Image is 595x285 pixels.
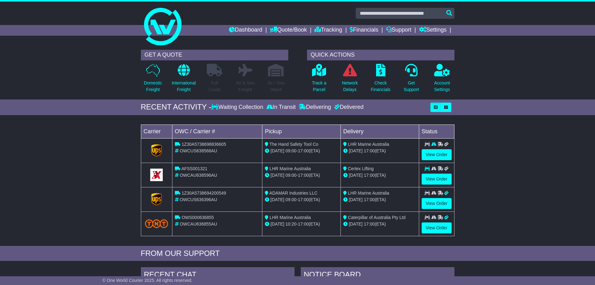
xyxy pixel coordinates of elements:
[403,64,419,96] a: GetSupport
[143,64,162,96] a: DomesticFreight
[171,64,196,96] a: InternationalFreight
[298,221,309,226] span: 17:00
[270,148,284,153] span: [DATE]
[144,80,162,93] p: Domestic Freight
[333,104,364,111] div: Delivered
[434,64,450,96] a: AccountSettings
[422,149,452,160] a: View Order
[236,80,255,93] p: Air & Sea Freight
[102,278,193,283] span: © One World Courier 2025. All rights reserved.
[343,196,416,203] div: (ETA)
[349,148,363,153] span: [DATE]
[422,174,452,185] a: View Order
[312,64,327,96] a: Track aParcel
[265,196,338,203] div: - (ETA)
[386,25,411,36] a: Support
[270,215,311,220] span: LHR Marine Australia
[364,148,375,153] span: 17:00
[285,173,296,178] span: 09:00
[265,148,338,154] div: - (ETA)
[348,191,389,196] span: LHR Marine Australia
[265,221,338,227] div: - (ETA)
[349,173,363,178] span: [DATE]
[343,172,416,179] div: (ETA)
[434,80,450,93] p: Account Settings
[270,142,318,147] span: The Hand Safety Tool Co
[349,221,363,226] span: [DATE]
[422,198,452,209] a: View Order
[349,197,363,202] span: [DATE]
[371,80,390,93] p: Check Financials
[315,25,342,36] a: Tracking
[181,166,207,171] span: AFSS001321
[151,193,162,206] img: GetCarrierServiceLogo
[370,64,391,96] a: CheckFinancials
[172,80,196,93] p: International Freight
[211,104,265,111] div: Waiting Collection
[141,50,288,60] div: GET A QUOTE
[343,221,416,227] div: (ETA)
[341,64,358,96] a: NetworkDelays
[141,267,295,284] div: RECENT CHAT
[348,166,374,171] span: Certex Lifting
[270,173,284,178] span: [DATE]
[350,25,378,36] a: Financials
[348,142,389,147] span: LHR Marine Australia
[312,80,326,93] p: Track a Parcel
[285,148,296,153] span: 09:00
[229,25,262,36] a: Dashboard
[298,173,309,178] span: 17:00
[181,191,226,196] span: 1Z30A5738694200549
[270,166,311,171] span: LHR Marine Australia
[145,219,168,228] img: TNT_Domestic.png
[180,148,217,153] span: OWCUS638568AU
[307,50,454,60] div: QUICK ACTIONS
[419,25,447,36] a: Settings
[207,80,222,93] p: Full Loads
[364,221,375,226] span: 17:00
[141,125,172,138] td: Carrier
[342,80,358,93] p: Network Delays
[404,80,419,93] p: Get Support
[340,125,419,138] td: Delivery
[141,249,454,258] div: FROM OUR SUPPORT
[172,125,262,138] td: OWC / Carrier #
[270,221,284,226] span: [DATE]
[422,222,452,233] a: View Order
[270,25,307,36] a: Quote/Book
[298,197,309,202] span: 17:00
[265,172,338,179] div: - (ETA)
[285,221,296,226] span: 10:20
[270,197,284,202] span: [DATE]
[343,148,416,154] div: (ETA)
[268,80,285,93] p: Air / Sea Depot
[151,144,162,157] img: GetCarrierServiceLogo
[285,197,296,202] span: 09:00
[348,215,405,220] span: Caterpillar of Australia Pty Ltd
[180,221,217,226] span: OWCAU636855AU
[180,173,217,178] span: OWCAU638596AU
[419,125,454,138] td: Status
[298,148,309,153] span: 17:00
[141,103,211,112] div: RECENT ACTIVITY -
[181,142,226,147] span: 1Z30A5738698836605
[180,197,217,202] span: OWCUS636396AU
[297,104,333,111] div: Delivering
[269,191,317,196] span: ADAMAR Industries LLC
[265,104,297,111] div: In Transit
[364,173,375,178] span: 17:00
[262,125,341,138] td: Pickup
[181,215,214,220] span: OWS000636855
[364,197,375,202] span: 17:00
[150,169,163,181] img: GetCarrierServiceLogo
[301,267,454,284] div: NOTICE BOARD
